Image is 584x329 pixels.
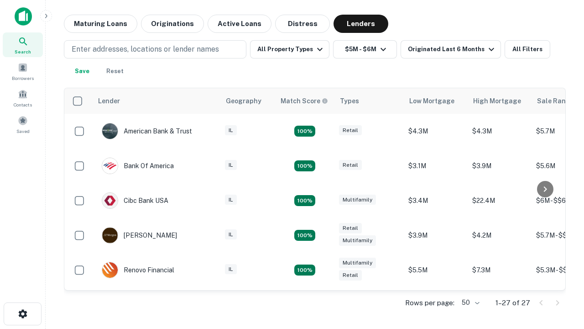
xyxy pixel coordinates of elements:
div: Capitalize uses an advanced AI algorithm to match your search with the best lender. The match sco... [281,96,328,106]
div: Retail [339,223,362,233]
th: Lender [93,88,220,114]
td: $2.2M [404,287,468,322]
div: Matching Properties: 4, hasApolloMatch: undefined [294,265,315,276]
div: Multifamily [339,258,376,268]
button: Reset [100,62,130,80]
td: $4.3M [468,114,532,149]
iframe: Chat Widget [538,256,584,300]
button: Save your search to get updates of matches that match your search criteria. [68,62,97,80]
div: Bank Of America [102,158,174,174]
div: IL [225,264,237,275]
div: Matching Properties: 4, hasApolloMatch: undefined [294,230,315,241]
div: Retail [339,125,362,136]
td: $3.1M [468,287,532,322]
a: Borrowers [3,59,43,84]
td: $3.1M [404,149,468,183]
a: Saved [3,112,43,137]
a: Search [3,32,43,57]
td: $7.3M [468,253,532,287]
div: Geography [226,96,261,106]
p: Enter addresses, locations or lender names [72,44,219,55]
p: Rows per page: [405,297,454,308]
img: picture [102,228,118,243]
div: Multifamily [339,235,376,246]
div: Retail [339,160,362,170]
button: Originations [141,15,204,33]
div: IL [225,229,237,240]
div: Retail [339,270,362,281]
div: Cibc Bank USA [102,192,168,209]
a: Contacts [3,85,43,110]
button: Distress [275,15,330,33]
span: Contacts [14,101,32,108]
span: Borrowers [12,74,34,82]
div: 50 [458,296,481,309]
p: 1–27 of 27 [495,297,530,308]
div: IL [225,160,237,170]
div: Originated Last 6 Months [408,44,497,55]
img: capitalize-icon.png [15,7,32,26]
div: [PERSON_NAME] [102,227,177,244]
div: Types [340,96,359,106]
h6: Match Score [281,96,326,106]
button: $5M - $6M [333,40,397,58]
td: $4.3M [404,114,468,149]
td: $3.9M [468,149,532,183]
img: picture [102,123,118,139]
button: All Property Types [250,40,329,58]
td: $3.9M [404,218,468,253]
div: Lender [98,96,120,106]
th: Geography [220,88,275,114]
div: Low Mortgage [409,96,454,106]
div: American Bank & Trust [102,123,192,139]
th: Capitalize uses an advanced AI algorithm to match your search with the best lender. The match sco... [275,88,334,114]
th: High Mortgage [468,88,532,114]
div: IL [225,125,237,136]
button: Enter addresses, locations or lender names [64,40,246,58]
span: Search [15,48,31,55]
div: IL [225,195,237,205]
button: Maturing Loans [64,15,137,33]
button: Originated Last 6 Months [401,40,501,58]
td: $3.4M [404,183,468,218]
td: $22.4M [468,183,532,218]
div: Matching Properties: 7, hasApolloMatch: undefined [294,126,315,137]
div: Multifamily [339,195,376,205]
th: Low Mortgage [404,88,468,114]
div: High Mortgage [473,96,521,106]
div: Renovo Financial [102,262,174,278]
button: Active Loans [208,15,271,33]
div: Matching Properties: 4, hasApolloMatch: undefined [294,195,315,206]
th: Types [334,88,404,114]
td: $5.5M [404,253,468,287]
img: picture [102,158,118,174]
img: picture [102,262,118,278]
button: All Filters [505,40,550,58]
div: Matching Properties: 4, hasApolloMatch: undefined [294,160,315,171]
td: $4.2M [468,218,532,253]
img: picture [102,193,118,208]
span: Saved [16,127,30,135]
button: Lenders [334,15,388,33]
